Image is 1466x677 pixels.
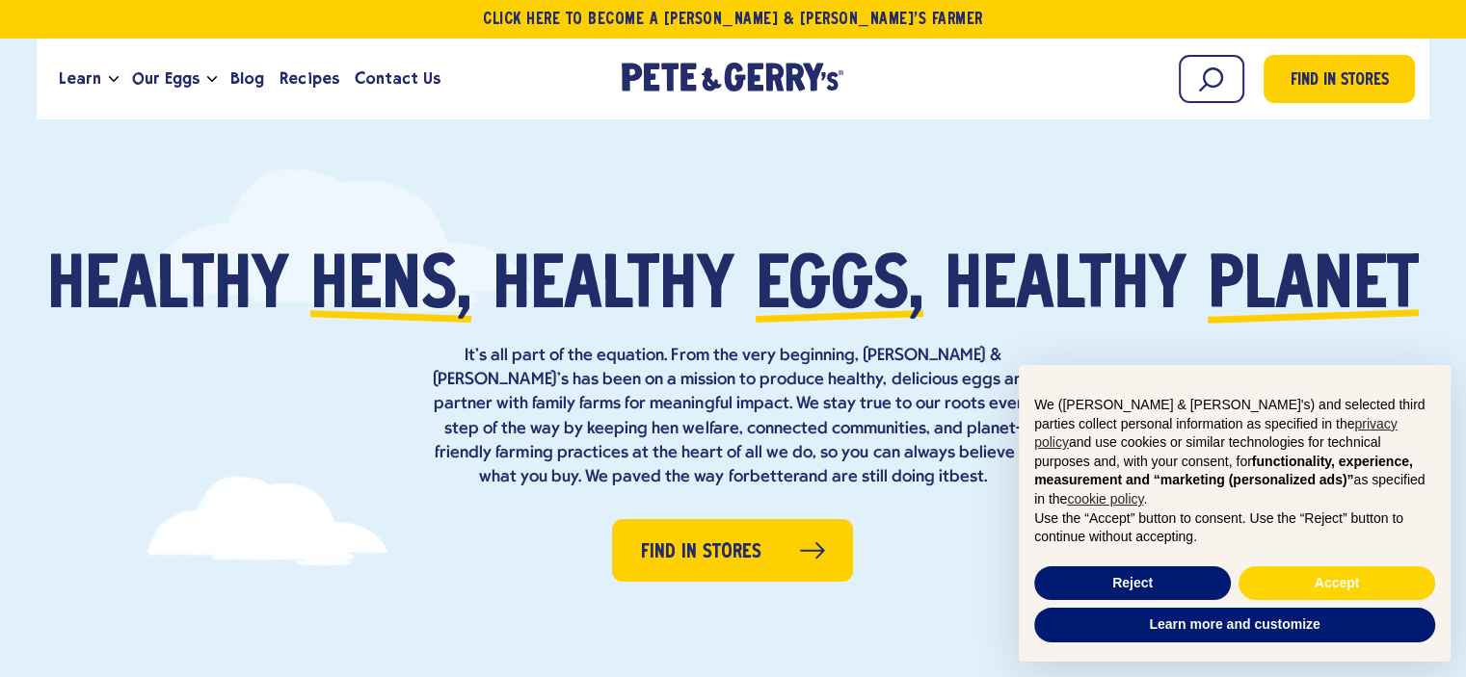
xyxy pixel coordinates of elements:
[1179,55,1244,103] input: Search
[272,53,346,105] a: Recipes
[1208,252,1419,325] span: planet
[641,537,761,567] span: Find in Stores
[1067,491,1143,507] a: cookie policy
[756,252,923,325] span: eggs,
[749,468,798,486] strong: better
[945,252,1186,325] span: healthy
[207,76,217,83] button: Open the dropdown menu for Our Eggs
[347,53,448,105] a: Contact Us
[355,66,440,91] span: Contact Us
[132,66,200,91] span: Our Eggs
[51,53,109,105] a: Learn
[493,252,734,325] span: healthy
[124,53,207,105] a: Our Eggs
[1034,608,1435,642] button: Learn more and customize
[223,53,272,105] a: Blog
[1034,396,1435,509] p: We ([PERSON_NAME] & [PERSON_NAME]'s) and selected third parties collect personal information as s...
[612,519,853,582] a: Find in Stores
[230,66,264,91] span: Blog
[1290,68,1388,94] span: Find in Stores
[310,252,471,325] span: hens,
[1034,509,1435,547] p: Use the “Accept” button to consent. Use the “Reject” button to continue without accepting.
[109,76,119,83] button: Open the dropdown menu for Learn
[949,468,984,486] strong: best
[59,66,101,91] span: Learn
[1239,566,1435,601] button: Accept
[425,344,1042,489] p: It’s all part of the equation. From the very beginning, [PERSON_NAME] & [PERSON_NAME]’s has been ...
[1034,566,1231,601] button: Reject
[1264,55,1415,103] a: Find in Stores
[280,66,338,91] span: Recipes
[47,252,289,325] span: Healthy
